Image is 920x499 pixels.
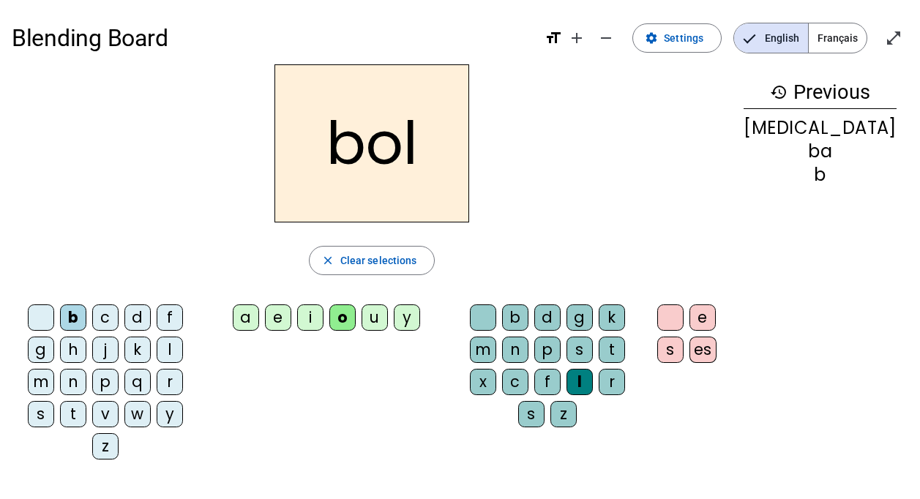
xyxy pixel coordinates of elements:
[534,369,561,395] div: f
[92,369,119,395] div: p
[340,252,417,269] span: Clear selections
[124,337,151,363] div: k
[550,401,577,427] div: z
[362,304,388,331] div: u
[545,29,562,47] mat-icon: format_size
[60,369,86,395] div: n
[568,29,586,47] mat-icon: add
[265,304,291,331] div: e
[534,337,561,363] div: p
[329,304,356,331] div: o
[770,83,788,101] mat-icon: history
[309,246,435,275] button: Clear selections
[274,64,469,222] h2: bol
[60,337,86,363] div: h
[92,401,119,427] div: v
[502,304,528,331] div: b
[657,337,684,363] div: s
[60,401,86,427] div: t
[733,23,867,53] mat-button-toggle-group: Language selection
[734,23,808,53] span: English
[689,304,716,331] div: e
[124,401,151,427] div: w
[744,76,897,109] h3: Previous
[28,369,54,395] div: m
[591,23,621,53] button: Decrease font size
[124,369,151,395] div: q
[394,304,420,331] div: y
[562,23,591,53] button: Increase font size
[632,23,722,53] button: Settings
[744,166,897,184] div: b
[599,304,625,331] div: k
[157,304,183,331] div: f
[566,337,593,363] div: s
[28,401,54,427] div: s
[879,23,908,53] button: Enter full screen
[321,254,334,267] mat-icon: close
[157,337,183,363] div: l
[12,15,533,61] h1: Blending Board
[92,433,119,459] div: z
[60,304,86,331] div: b
[664,29,703,47] span: Settings
[297,304,324,331] div: i
[689,337,717,363] div: es
[599,337,625,363] div: t
[470,369,496,395] div: x
[470,337,496,363] div: m
[566,304,593,331] div: g
[518,401,545,427] div: s
[157,369,183,395] div: r
[502,337,528,363] div: n
[744,143,897,160] div: ba
[92,337,119,363] div: j
[597,29,615,47] mat-icon: remove
[233,304,259,331] div: a
[502,369,528,395] div: c
[28,337,54,363] div: g
[566,369,593,395] div: l
[599,369,625,395] div: r
[809,23,867,53] span: Français
[744,119,897,137] div: [MEDICAL_DATA]
[885,29,902,47] mat-icon: open_in_full
[92,304,119,331] div: c
[645,31,658,45] mat-icon: settings
[157,401,183,427] div: y
[534,304,561,331] div: d
[124,304,151,331] div: d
